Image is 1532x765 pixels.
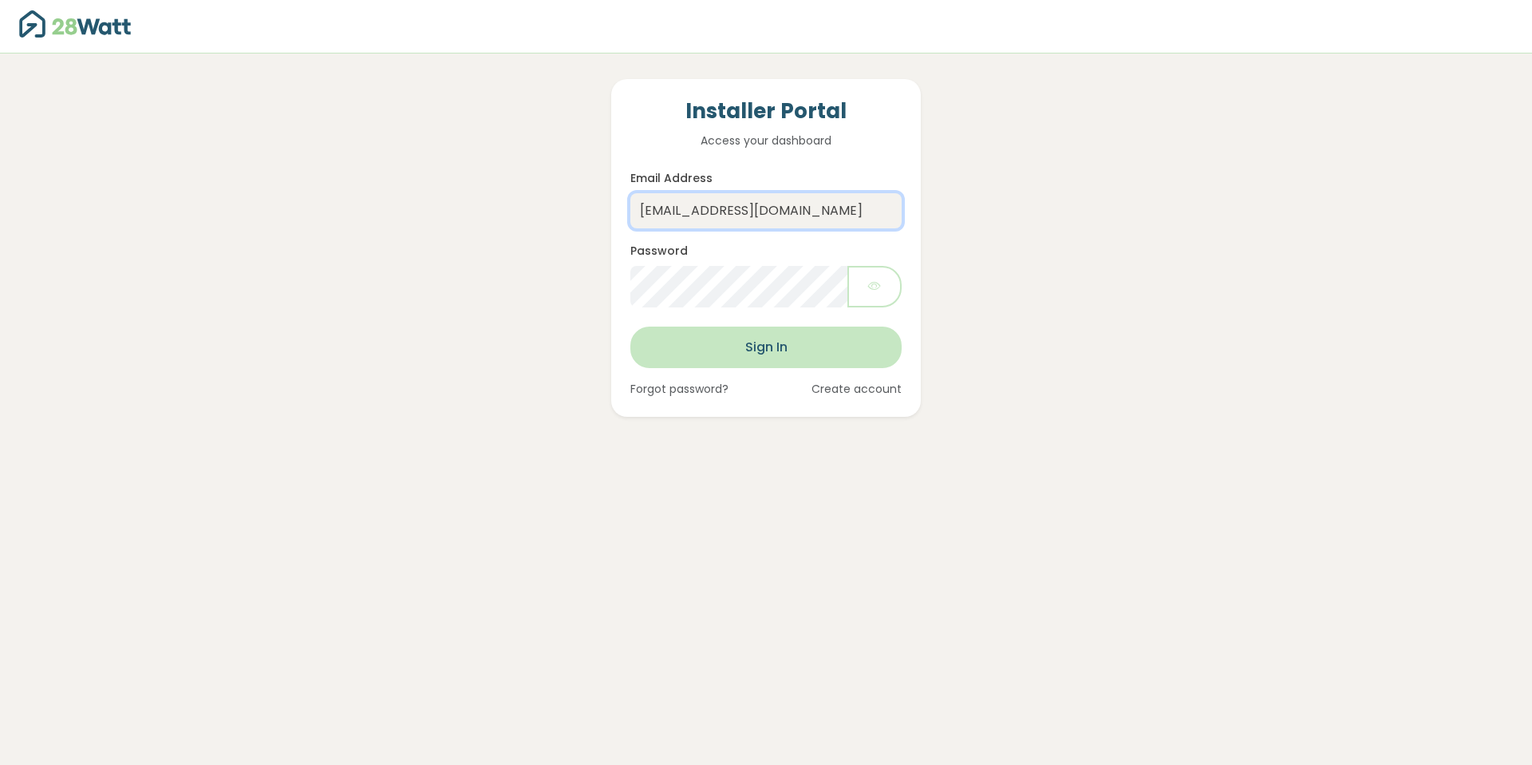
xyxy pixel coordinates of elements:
[630,327,902,368] button: Sign In
[847,266,902,307] button: Show password
[630,98,902,125] h4: Installer Portal
[811,381,902,398] a: Create account
[19,10,131,38] img: 28Watt
[630,193,902,228] input: Enter your email
[630,170,713,187] label: Email Address
[630,243,688,260] label: Password
[630,132,902,149] p: Access your dashboard
[630,381,728,398] a: Forgot password?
